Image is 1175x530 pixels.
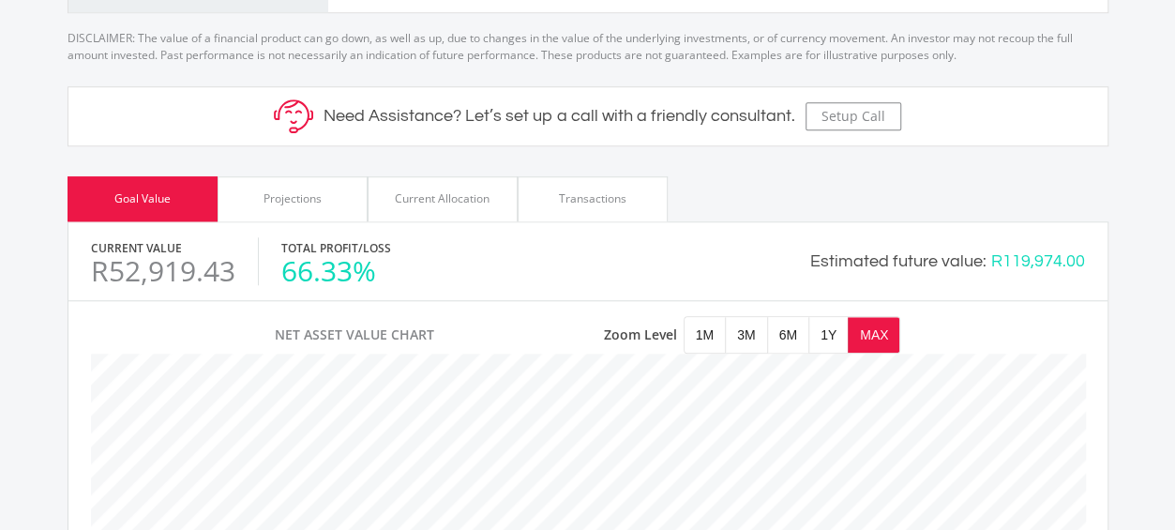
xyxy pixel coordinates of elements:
[685,317,725,353] button: 1M
[604,325,677,344] span: Zoom Level
[806,102,901,130] button: Setup Call
[324,106,795,127] h5: Need Assistance? Let’s set up a call with a friendly consultant.
[281,257,391,285] div: 66.33%
[68,13,1108,64] p: DISCLAIMER: The value of a financial product can go down, as well as up, due to changes in the va...
[559,190,626,207] div: Transactions
[849,317,899,353] button: MAX
[281,240,391,257] label: Total Profit/Loss
[275,325,434,344] span: Net Asset Value Chart
[726,317,766,353] button: 3M
[91,257,235,285] div: R52,919.43
[91,240,182,257] label: Current Value
[809,317,848,353] button: 1Y
[991,249,1085,274] div: R119,974.00
[114,190,171,207] div: Goal Value
[810,249,987,274] div: Estimated future value:
[264,190,322,207] div: Projections
[395,190,490,207] div: Current Allocation
[768,317,808,353] button: 6M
